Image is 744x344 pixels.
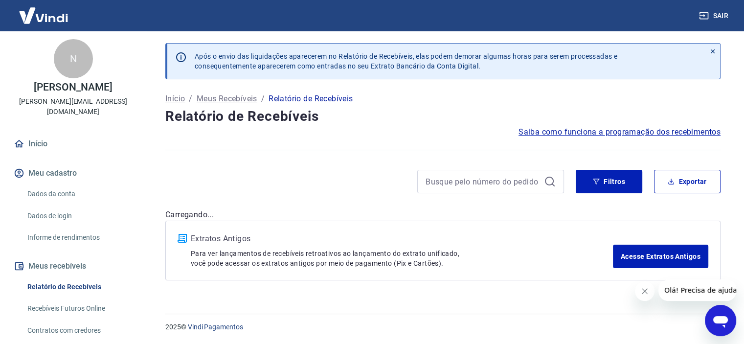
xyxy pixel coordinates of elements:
[189,93,192,105] p: /
[23,321,135,341] a: Contratos com credores
[23,206,135,226] a: Dados de login
[705,305,736,336] iframe: Botão para abrir a janela de mensagens
[34,82,112,92] p: [PERSON_NAME]
[195,51,617,71] p: Após o envio das liquidações aparecerem no Relatório de Recebíveis, elas podem demorar algumas ho...
[519,126,721,138] a: Saiba como funciona a programação dos recebimentos
[178,234,187,243] img: ícone
[188,323,243,331] a: Vindi Pagamentos
[613,245,708,268] a: Acesse Extratos Antigos
[12,0,75,30] img: Vindi
[12,162,135,184] button: Meu cadastro
[658,279,736,301] iframe: Mensagem da empresa
[23,277,135,297] a: Relatório de Recebíveis
[261,93,265,105] p: /
[54,39,93,78] div: N
[191,233,613,245] p: Extratos Antigos
[269,93,353,105] p: Relatório de Recebíveis
[165,322,721,332] p: 2025 ©
[191,249,613,268] p: Para ver lançamentos de recebíveis retroativos ao lançamento do extrato unificado, você pode aces...
[8,96,138,117] p: [PERSON_NAME][EMAIL_ADDRESS][DOMAIN_NAME]
[23,298,135,319] a: Recebíveis Futuros Online
[165,107,721,126] h4: Relatório de Recebíveis
[23,228,135,248] a: Informe de rendimentos
[197,93,257,105] a: Meus Recebíveis
[23,184,135,204] a: Dados da conta
[635,281,654,301] iframe: Fechar mensagem
[426,174,540,189] input: Busque pelo número do pedido
[12,255,135,277] button: Meus recebíveis
[6,7,82,15] span: Olá! Precisa de ajuda?
[654,170,721,193] button: Exportar
[12,133,135,155] a: Início
[165,93,185,105] a: Início
[697,7,732,25] button: Sair
[165,209,721,221] p: Carregando...
[576,170,642,193] button: Filtros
